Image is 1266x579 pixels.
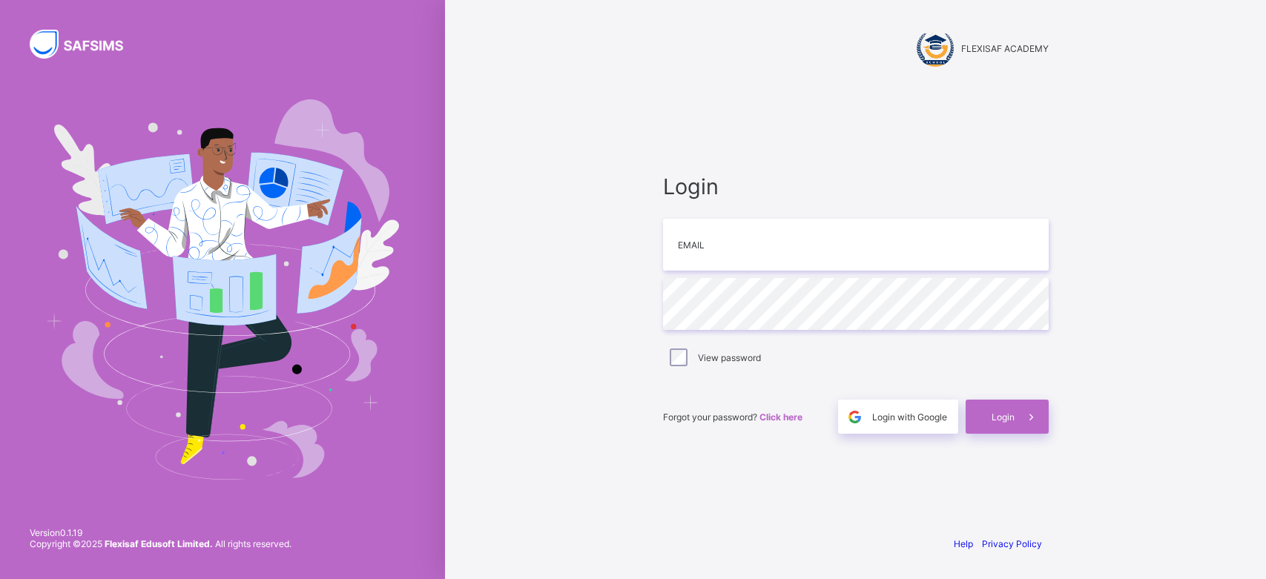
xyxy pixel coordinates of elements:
[105,538,213,549] strong: Flexisaf Edusoft Limited.
[663,411,802,423] span: Forgot your password?
[982,538,1042,549] a: Privacy Policy
[30,527,291,538] span: Version 0.1.19
[663,173,1049,199] span: Login
[30,538,291,549] span: Copyright © 2025 All rights reserved.
[961,43,1049,54] span: FLEXISAF ACADEMY
[992,411,1015,423] span: Login
[846,408,863,426] img: google.396cfc9801f0270233282035f929180a.svg
[46,99,399,479] img: Hero Image
[759,411,802,423] a: Click here
[698,352,761,363] label: View password
[30,30,141,59] img: SAFSIMS Logo
[954,538,973,549] a: Help
[872,411,947,423] span: Login with Google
